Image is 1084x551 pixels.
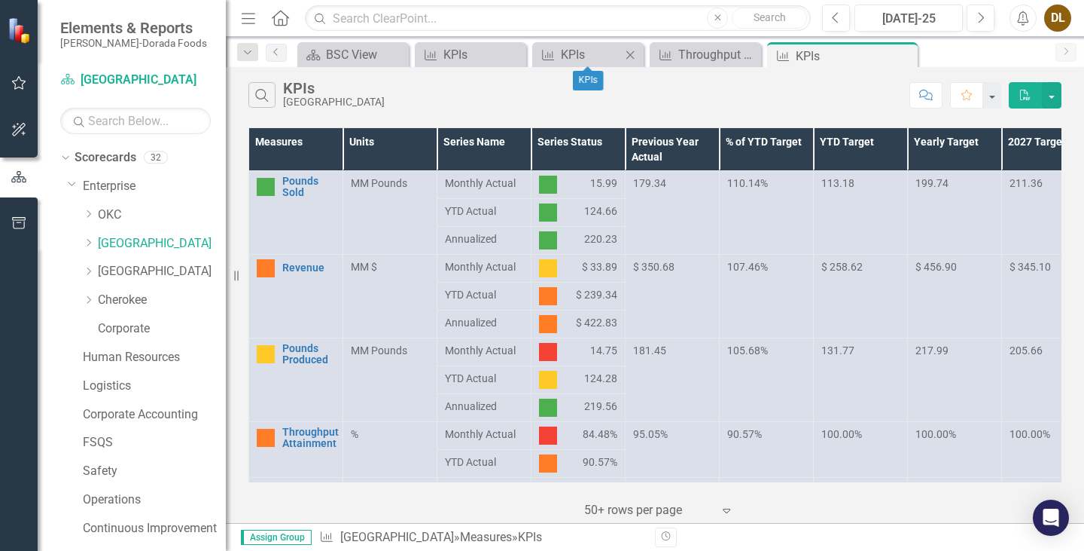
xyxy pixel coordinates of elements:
[727,428,762,440] span: 90.57%
[283,96,385,108] div: [GEOGRAPHIC_DATA]
[915,344,948,357] span: 217.99
[445,427,523,442] span: Monthly Actual
[583,427,617,445] span: 84.48%
[60,19,207,37] span: Elements & Reports
[1009,344,1043,357] span: 205.66
[83,406,226,424] a: Corporate Accounting
[83,378,226,395] a: Logistics
[915,261,957,273] span: $ 456.90
[83,491,226,509] a: Operations
[633,344,666,357] span: 181.45
[257,429,275,447] img: Warning
[539,259,557,277] img: Caution
[536,45,621,64] a: KPIs
[301,45,405,64] a: BSC View
[633,177,666,189] span: 179.34
[821,344,854,357] span: 131.77
[319,529,644,546] div: » »
[98,292,226,309] a: Cherokee
[1009,177,1043,189] span: 211.36
[445,176,523,191] span: Monthly Actual
[445,231,523,246] span: Annualized
[326,45,405,64] div: BSC View
[821,177,854,189] span: 113.18
[633,261,674,273] span: $ 350.68
[419,45,522,64] a: KPIs
[60,72,211,89] a: [GEOGRAPHIC_DATA]
[1009,261,1051,273] span: $ 345.10
[283,80,385,96] div: KPIs
[576,287,617,305] span: $ 239.34
[854,5,963,32] button: [DATE]-25
[445,371,523,386] span: YTD Actual
[539,371,557,389] img: Caution
[83,463,226,480] a: Safety
[539,287,557,305] img: Warning
[75,149,136,167] a: Scorecards
[83,349,226,366] a: Human Resources
[305,5,811,32] input: Search ClearPoint...
[583,455,617,473] span: 90.57%
[83,434,226,452] a: FSQS
[351,177,407,189] span: MM Pounds
[860,10,958,28] div: [DATE]-25
[282,176,335,199] a: Pounds Sold
[582,259,617,277] span: $ 33.89
[539,204,557,222] img: Above Target
[257,178,275,196] img: Above Target
[443,45,522,64] div: KPIs
[445,204,523,219] span: YTD Actual
[576,315,617,333] span: $ 422.83
[351,344,407,357] span: MM Pounds
[351,428,358,440] span: %
[257,345,275,363] img: Caution
[1033,500,1069,536] div: Open Intercom Messenger
[60,108,211,134] input: Search Below...
[445,343,523,358] span: Monthly Actual
[518,530,542,544] div: KPIs
[727,177,768,189] span: 110.14%
[351,261,377,273] span: MM $
[257,259,275,277] img: Warning
[584,204,617,222] span: 124.66
[727,261,768,273] span: 107.46%
[821,261,863,273] span: $ 258.62
[539,399,557,417] img: Above Target
[539,315,557,333] img: Warning
[539,427,557,445] img: Below Plan
[633,428,668,440] span: 95.05%
[539,231,557,249] img: Above Target
[584,399,617,417] span: 219.56
[754,11,786,23] span: Search
[1009,428,1050,440] span: 100.00%
[678,45,757,64] div: Throughput Attainment
[590,343,617,361] span: 14.75
[60,37,207,49] small: [PERSON_NAME]-Dorada Foods
[915,177,948,189] span: 199.74
[539,455,557,473] img: Warning
[561,45,621,64] div: KPIs
[539,343,557,361] img: Below Plan
[340,530,454,544] a: [GEOGRAPHIC_DATA]
[282,343,335,366] a: Pounds Produced
[584,231,617,249] span: 220.23
[445,287,523,302] span: YTD Actual
[539,176,557,194] img: Above Target
[241,530,312,545] span: Assign Group
[584,371,617,389] span: 124.28
[8,17,34,44] img: ClearPoint Strategy
[98,207,226,224] a: OKC
[1044,5,1071,32] button: DL
[83,178,226,195] a: Enterprise
[727,344,768,357] span: 105.68%
[653,45,757,64] a: Throughput Attainment
[282,427,339,450] a: Throughput Attainment
[445,259,523,274] span: Monthly Actual
[98,263,226,280] a: [GEOGRAPHIC_DATA]
[445,399,523,414] span: Annualized
[590,176,617,194] span: 15.99
[732,8,807,29] button: Search
[573,71,604,90] div: KPIs
[796,47,914,66] div: KPIs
